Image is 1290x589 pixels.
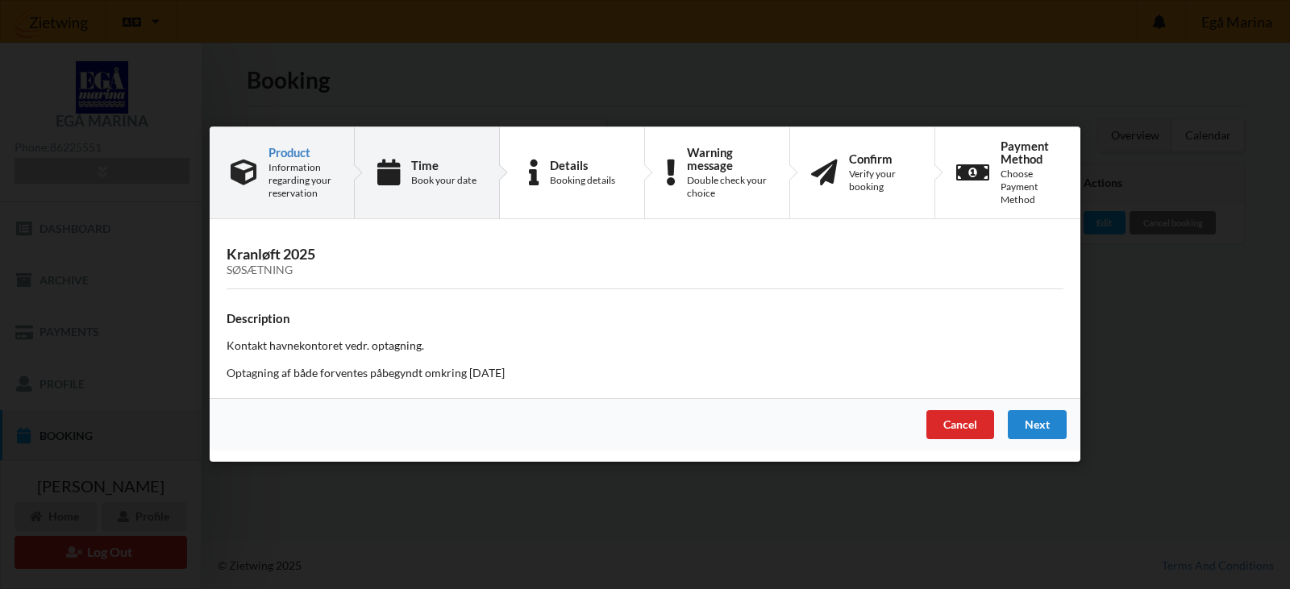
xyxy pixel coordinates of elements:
div: Information regarding your reservation [268,161,333,200]
div: Payment Method [1001,139,1059,165]
div: Cancel [926,411,994,440]
div: Søsætning [227,264,1063,278]
div: Details [550,159,615,172]
div: Product [268,146,333,159]
div: Time [411,159,476,172]
div: Warning message [687,146,768,172]
div: Confirm [849,152,913,165]
div: Next [1008,411,1067,440]
h3: Kranløft 2025 [227,246,1063,278]
div: Verify your booking [849,168,913,193]
p: Optagning af både forventes påbegyndt omkring [DATE] [227,366,1063,382]
div: Double check your choice [687,174,768,200]
div: Book your date [411,174,476,187]
h4: Description [227,311,1063,326]
div: Booking details [550,174,615,187]
div: Choose Payment Method [1001,168,1059,206]
p: Kontakt havnekontoret vedr. optagning. [227,338,1063,355]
